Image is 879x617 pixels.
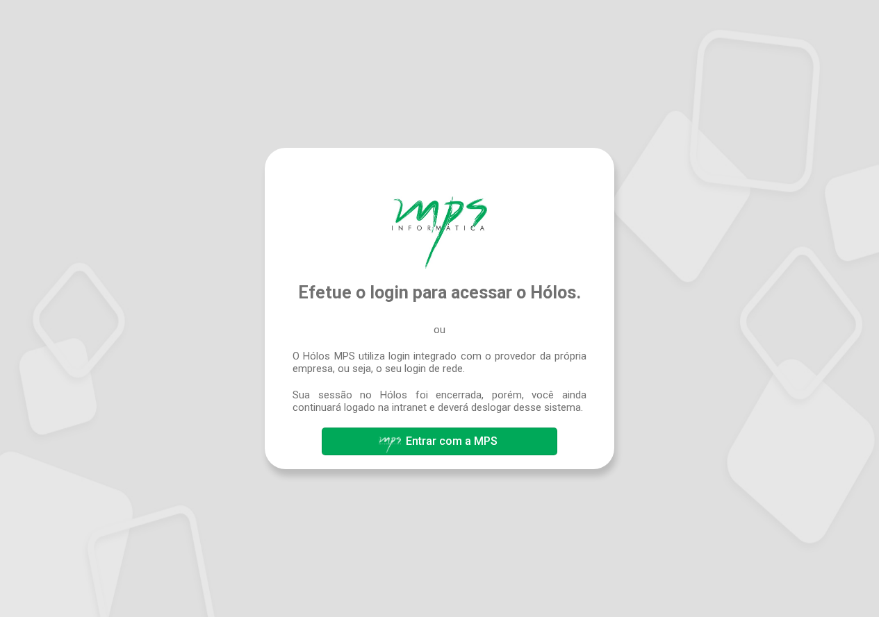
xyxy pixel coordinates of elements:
button: Entrar com a MPS [322,428,557,455]
img: Hólos Mps Digital [392,196,486,269]
span: Efetue o login para acessar o Hólos. [298,282,581,303]
span: O Hólos MPS utiliza login integrado com o provedor da própria empresa, ou seja, o seu login de rede. [293,350,586,375]
span: Entrar com a MPS [406,434,498,448]
span: Sua sessão no Hólos foi encerrada, porém, você ainda continuará logado na intranet e deverá deslo... [293,389,586,414]
span: ou [434,323,445,336]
